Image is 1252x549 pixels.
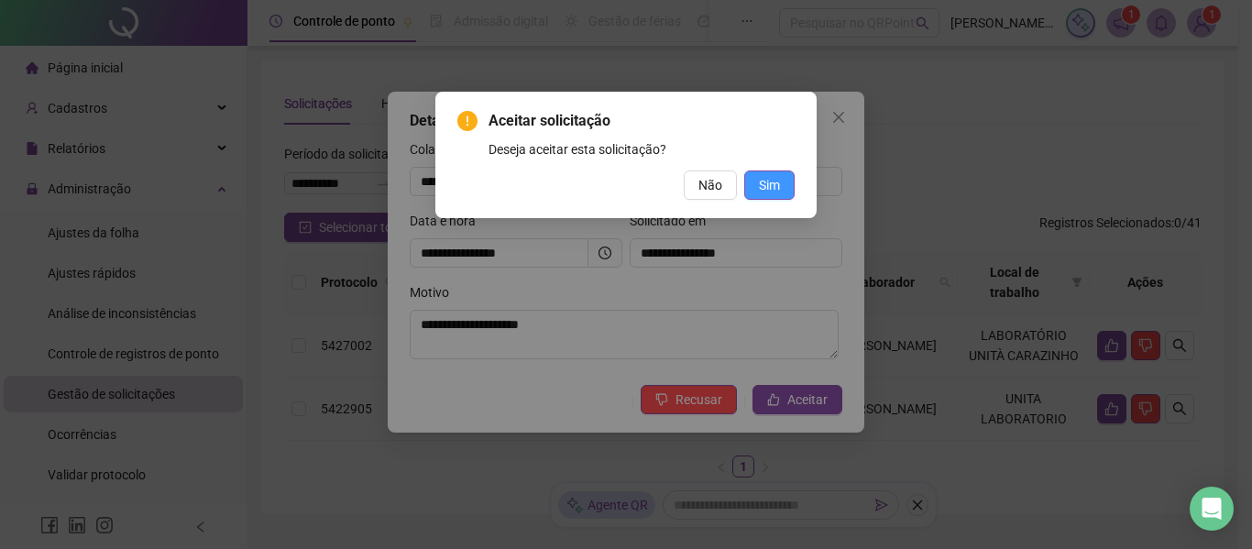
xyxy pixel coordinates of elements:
[684,170,737,200] button: Não
[744,170,795,200] button: Sim
[457,111,478,131] span: exclamation-circle
[489,110,795,132] span: Aceitar solicitação
[698,175,722,195] span: Não
[489,139,795,159] div: Deseja aceitar esta solicitação?
[759,175,780,195] span: Sim
[1190,487,1234,531] div: Open Intercom Messenger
